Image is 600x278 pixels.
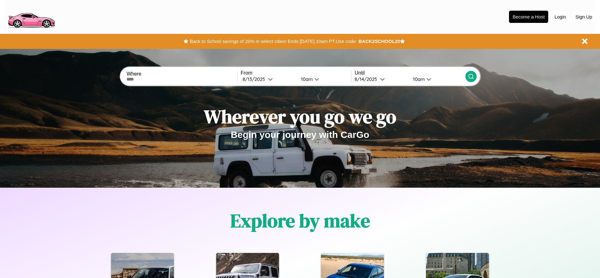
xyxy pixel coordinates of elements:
label: Until [355,70,465,76]
button: 10am [408,76,465,82]
img: logo [5,3,58,29]
button: 8/13/2025 [241,76,296,82]
div: 8 / 14 / 2025 [355,76,380,82]
h1: Explore by make [230,208,370,233]
div: 10am [410,76,426,82]
button: Back to School savings of 20% in select cities! Ends [DATE] 10am PT.Use code: [188,37,358,46]
button: Become a Host [509,11,548,23]
label: Where [126,71,237,77]
div: 10am [298,76,314,82]
button: Sign Up [572,11,595,23]
button: 10am [296,76,351,82]
div: 8 / 13 / 2025 [243,76,268,82]
label: From [241,70,351,76]
button: Login [551,11,569,23]
b: BACK2SCHOOL20 [358,39,400,44]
